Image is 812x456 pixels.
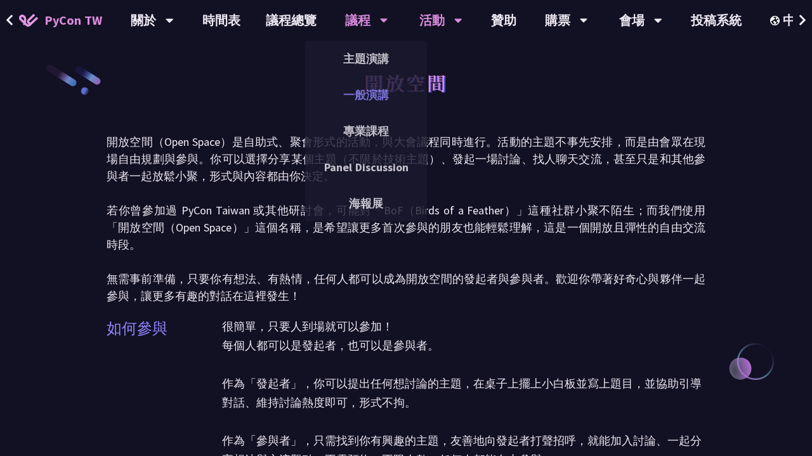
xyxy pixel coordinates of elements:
a: 一般演講 [305,80,427,110]
p: 開放空間（Open Space）是自助式、聚會形式的活動，與大會議程同時進行。活動的主題不事先安排，而是由會眾在現場自由規劃與參與。你可以選擇分享某個主題（不限於技術主題）、發起一場討論、找人聊... [107,133,705,304]
img: Locale Icon [770,16,783,25]
p: 如何參與 [107,317,167,340]
img: Home icon of PyCon TW 2025 [19,14,38,27]
a: Panel Discussion [305,152,427,182]
a: 主題演講 [305,44,427,74]
a: PyCon TW [6,4,115,36]
a: 專業課程 [305,116,427,146]
span: PyCon TW [44,11,102,30]
a: 海報展 [305,188,427,218]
